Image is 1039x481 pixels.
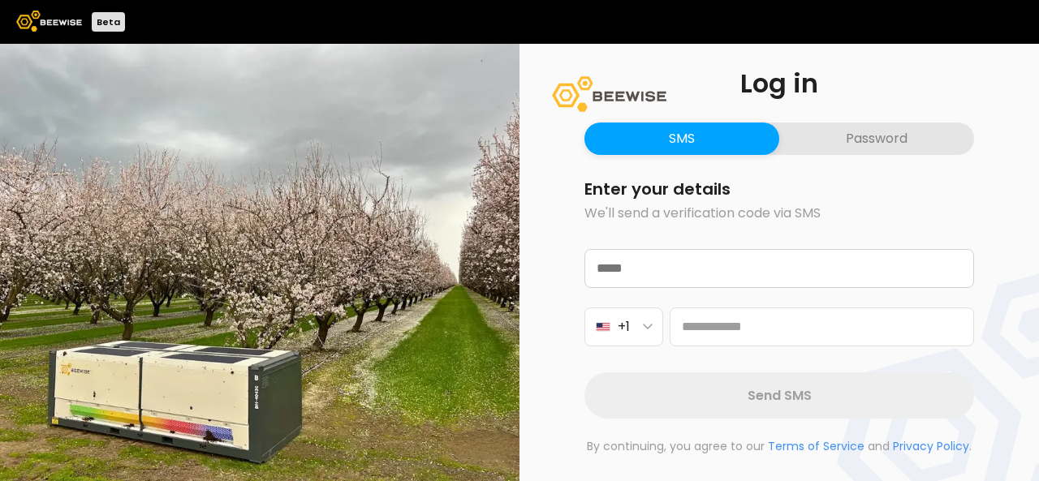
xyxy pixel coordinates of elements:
[618,316,630,337] span: +1
[748,385,812,406] span: Send SMS
[584,204,974,223] p: We'll send a verification code via SMS
[584,71,974,97] h1: Log in
[584,307,663,346] button: +1
[584,181,974,197] h2: Enter your details
[584,122,779,155] button: SMS
[768,438,864,454] a: Terms of Service
[584,438,974,455] p: By continuing, you agree to our and .
[779,122,974,155] button: Password
[16,11,82,32] img: Beewise logo
[584,372,974,419] button: Send SMS
[893,438,969,454] a: Privacy Policy
[92,12,125,32] div: Beta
